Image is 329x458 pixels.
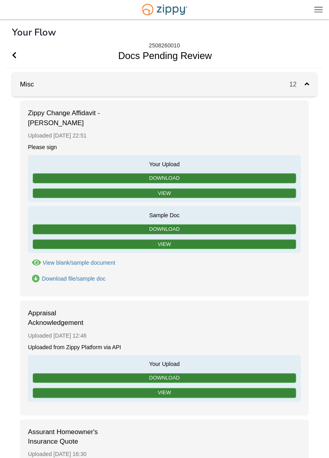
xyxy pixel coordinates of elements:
div: Uploaded from Zippy Platform via API [28,344,301,351]
a: Go Back [12,43,16,68]
span: Appraisal Acknowledgement [28,309,108,328]
a: Download Zippy Change Affidavit - Barrett Monroe [28,275,105,283]
h1: Docs Pending Review [6,43,314,68]
span: Zippy Change Affidavit - [PERSON_NAME] [28,108,108,128]
a: View [33,388,296,398]
span: Assurant Homeowner's Insurance Quote [28,428,108,447]
span: Sample Doc [32,210,297,219]
a: View [33,189,296,199]
div: 2508260010 [149,42,180,49]
img: Mobile Dropdown Menu [314,6,323,12]
span: 12 [289,81,305,88]
span: Your Upload [32,359,297,368]
div: Uploaded [DATE] 22:51 [28,128,301,143]
div: Uploaded [DATE] 12:46 [28,328,301,344]
span: Your Upload [32,159,297,168]
a: Download [33,173,296,183]
a: Misc [12,81,34,88]
div: View blank/sample document [43,259,115,266]
a: Download [33,373,296,383]
a: View [33,240,296,250]
button: View Zippy Change Affidavit - Barrett Monroe [28,259,115,267]
a: Download [33,224,296,234]
div: Download file/sample doc [42,275,106,282]
div: Please sign [28,143,301,151]
h1: Your Flow [12,27,56,37]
